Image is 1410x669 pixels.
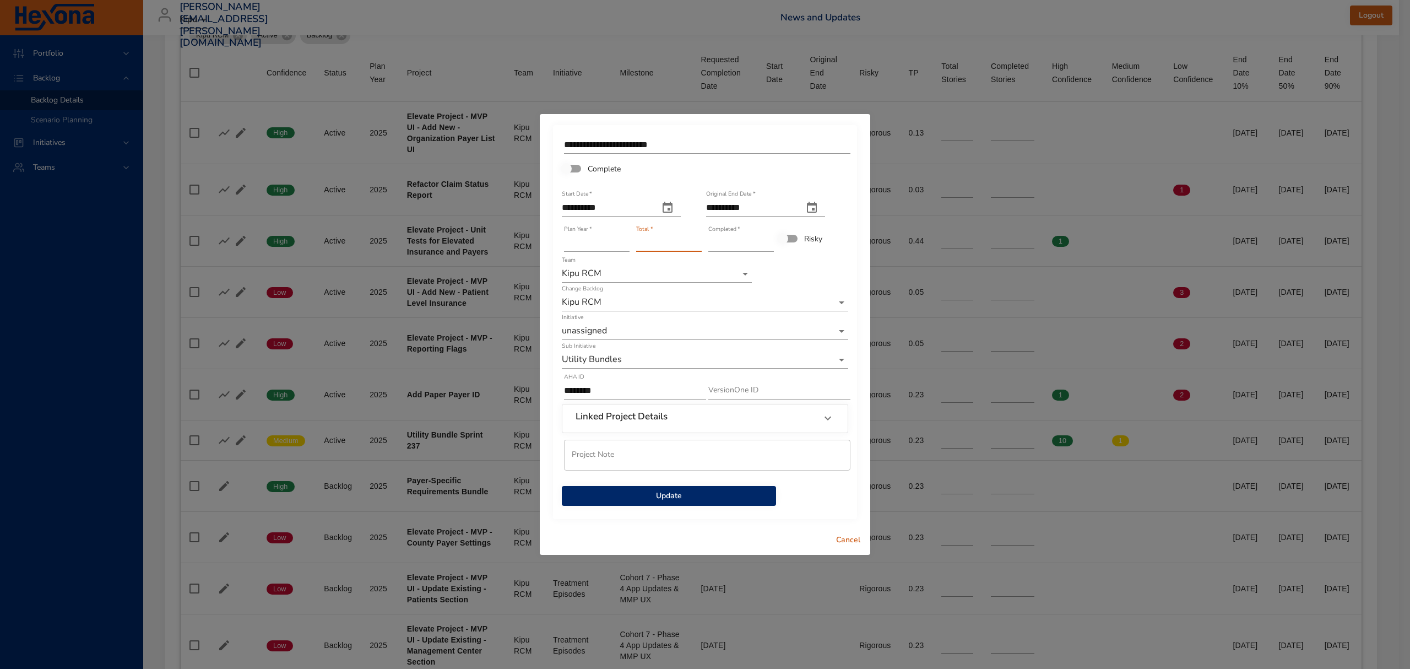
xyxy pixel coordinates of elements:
[564,374,584,380] label: AHA ID
[562,486,776,506] button: Update
[588,163,621,175] span: Complete
[562,191,592,197] label: Start Date
[562,265,752,283] div: Kipu RCM
[654,195,681,221] button: start date
[804,233,822,245] span: Risky
[831,530,866,551] button: Cancel
[799,195,825,221] button: original end date
[562,351,848,369] div: Utility Bundles
[708,226,740,233] label: Completed
[564,226,592,233] label: Plan Year
[562,322,848,340] div: unassigned
[576,411,668,422] h6: Linked Project Details
[562,257,576,263] label: Team
[636,226,653,233] label: Total
[835,533,861,547] span: Cancel
[562,286,603,292] label: Change Backlog
[562,315,583,321] label: Initiative
[706,191,755,197] label: Original End Date
[562,343,595,349] label: Sub Initiative
[562,404,848,432] div: Linked Project Details
[571,489,767,503] span: Update
[562,294,848,311] div: Kipu RCM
